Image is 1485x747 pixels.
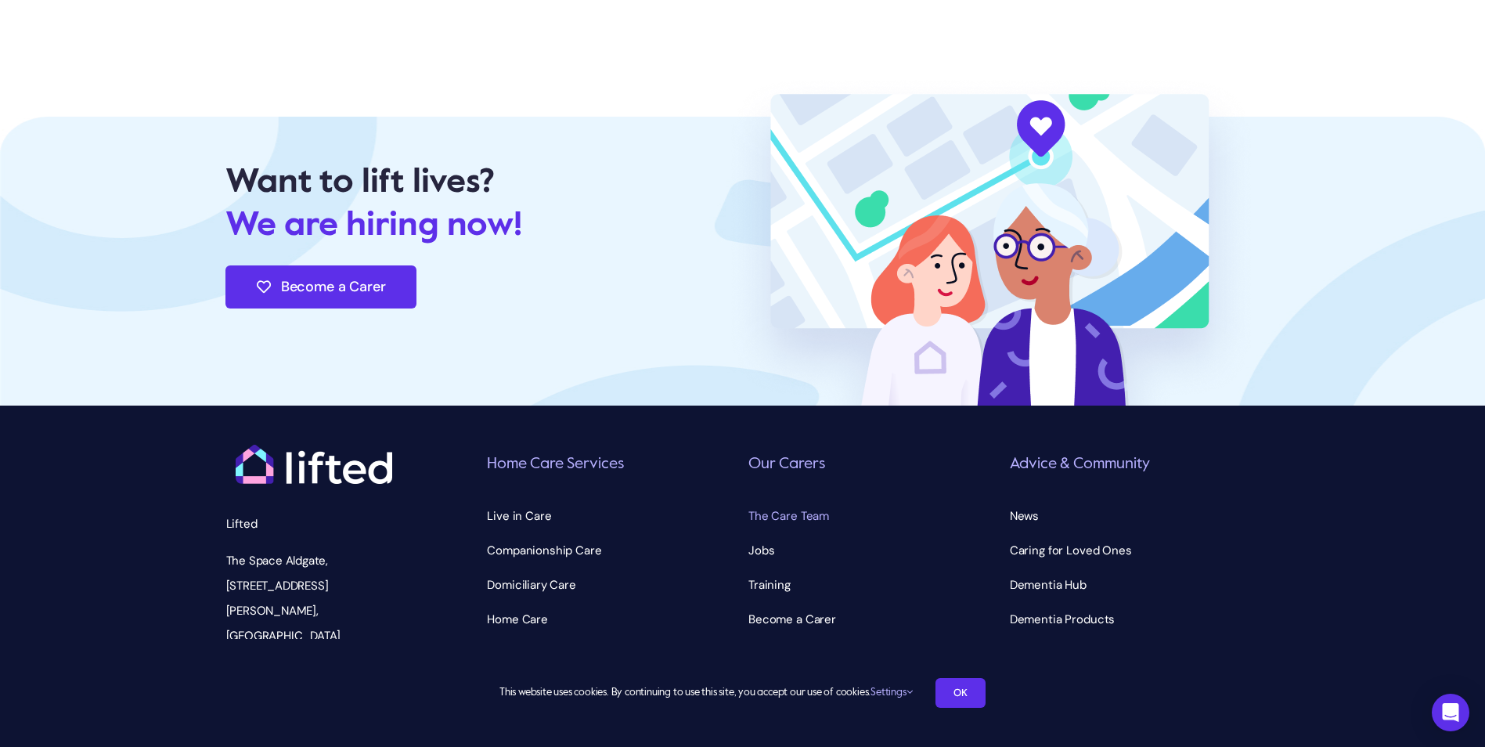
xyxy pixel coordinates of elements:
[225,265,416,309] a: Become a Carer
[487,572,737,597] a: Domiciliary Care
[487,572,576,597] span: Domiciliary Care
[1010,503,1260,529] a: News
[487,538,737,563] a: Companionship Care
[748,503,998,666] nav: Our Carers
[487,503,551,529] span: Live in Care
[748,503,998,529] a: The Care Team
[487,503,737,666] nav: Home Care Services
[225,161,614,246] p: Want to lift lives?
[487,538,601,563] span: Companionship Care
[487,454,737,475] h6: Home Care Services
[722,70,1260,406] img: Frame-60
[487,607,737,632] a: Home Care
[748,607,836,632] span: Become a Carer
[226,511,402,536] p: Lifted
[236,445,392,484] img: logo-white
[1010,538,1260,563] a: Caring for Loved Ones
[1010,454,1260,475] h6: Advice & Community
[487,607,548,632] span: Home Care
[748,538,774,563] span: Jobs
[1010,503,1260,666] nav: Advice & Community
[748,454,998,475] h6: Our Carers
[748,503,829,529] span: The Care Team
[225,208,521,243] span: We are hiring now!
[748,572,791,597] span: Training
[935,678,986,708] a: OK
[870,687,912,698] a: Settings
[748,538,998,563] a: Jobs
[1010,503,1039,529] span: News
[487,503,737,529] a: Live in Care
[1010,572,1087,597] span: Dementia Hub
[499,680,912,705] span: This website uses cookies. By continuing to use this site, you accept our use of cookies.
[748,572,998,597] a: Training
[1432,694,1469,731] div: Open Intercom Messenger
[1010,607,1115,632] span: Dementia Products
[748,607,998,632] a: Become a Carer
[1010,607,1260,632] a: Dementia Products
[1010,538,1132,563] span: Caring for Loved Ones
[226,548,402,673] p: The Space Aldgate, [STREET_ADDRESS][PERSON_NAME], [GEOGRAPHIC_DATA] EC3A 7LP
[281,279,385,295] span: Become a Carer
[1010,572,1260,597] a: Dementia Hub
